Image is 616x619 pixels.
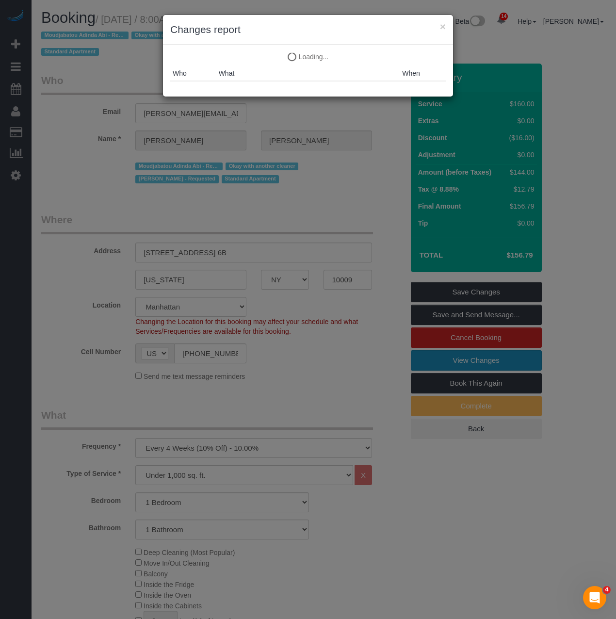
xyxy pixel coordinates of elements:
th: Who [170,66,216,81]
p: Loading... [170,52,446,62]
th: What [216,66,400,81]
sui-modal: Changes report [163,15,453,97]
th: When [400,66,446,81]
span: 4 [603,586,611,594]
h3: Changes report [170,22,446,37]
iframe: Intercom live chat [583,586,606,609]
button: × [440,21,446,32]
